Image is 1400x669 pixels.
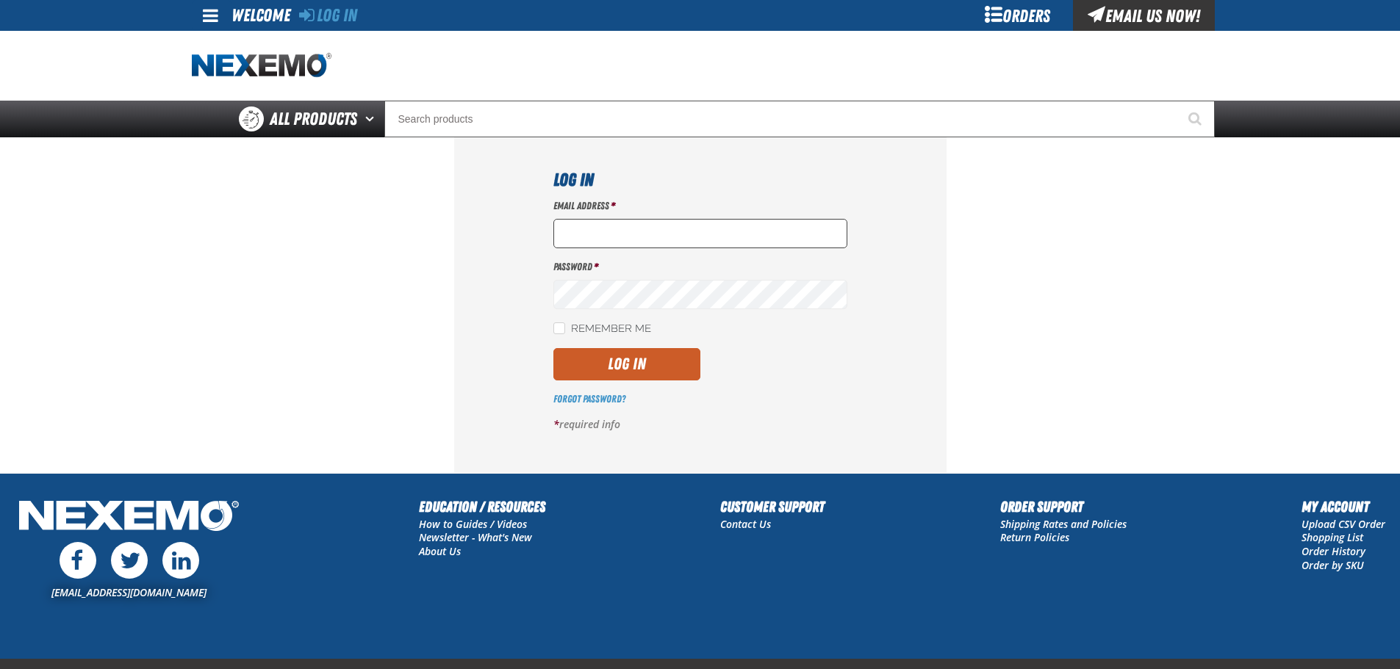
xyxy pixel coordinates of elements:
[192,53,331,79] img: Nexemo logo
[299,5,357,26] a: Log In
[419,496,545,518] h2: Education / Resources
[419,517,527,531] a: How to Guides / Videos
[1178,101,1215,137] button: Start Searching
[553,348,700,380] button: Log In
[1302,530,1363,544] a: Shopping List
[419,530,532,544] a: Newsletter - What's New
[1000,517,1127,531] a: Shipping Rates and Policies
[720,517,771,531] a: Contact Us
[15,496,243,539] img: Nexemo Logo
[419,544,461,558] a: About Us
[553,199,847,213] label: Email Address
[360,101,384,137] button: Open All Products pages
[720,496,825,518] h2: Customer Support
[51,585,207,599] a: [EMAIL_ADDRESS][DOMAIN_NAME]
[1302,544,1365,558] a: Order History
[1000,496,1127,518] h2: Order Support
[1302,496,1385,518] h2: My Account
[553,322,565,334] input: Remember Me
[384,101,1215,137] input: Search
[270,106,357,132] span: All Products
[553,393,625,405] a: Forgot Password?
[553,322,651,336] label: Remember Me
[553,167,847,193] h1: Log In
[1000,530,1069,544] a: Return Policies
[553,418,847,432] p: required info
[1302,558,1364,572] a: Order by SKU
[1302,517,1385,531] a: Upload CSV Order
[553,260,847,274] label: Password
[192,53,331,79] a: Home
